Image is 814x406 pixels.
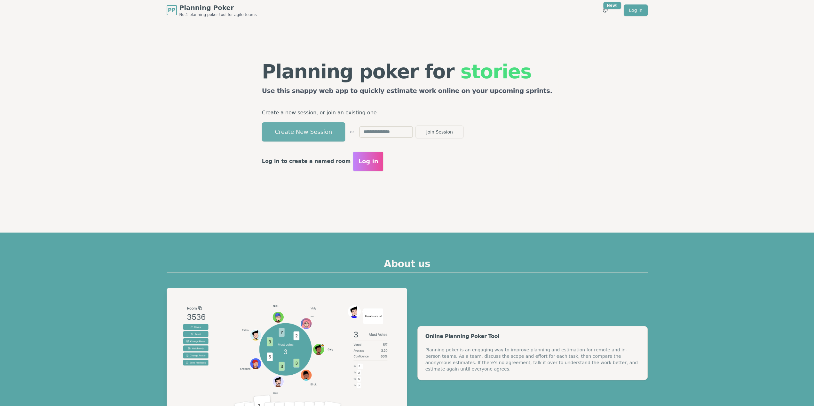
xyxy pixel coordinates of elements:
span: or [350,129,354,134]
button: New! [599,4,611,16]
div: Online Planning Poker Tool [425,334,640,339]
span: Log in [358,157,378,166]
h2: Use this snappy web app to quickly estimate work online on your upcoming sprints. [262,86,552,98]
a: Log in [624,4,647,16]
p: Create a new session, or join an existing one [262,108,552,117]
p: Log in to create a named room [262,157,351,166]
span: PP [168,6,175,14]
h2: About us [167,258,648,272]
h1: Planning poker for [262,62,552,81]
button: Log in [353,152,383,171]
span: No.1 planning poker tool for agile teams [179,12,257,17]
span: stories [460,60,531,83]
div: Planning poker is an engaging way to improve planning and estimation for remote and in-person tea... [425,347,640,372]
button: Join Session [415,126,463,138]
button: Create New Session [262,122,345,142]
span: Planning Poker [179,3,257,12]
a: PPPlanning PokerNo.1 planning poker tool for agile teams [167,3,257,17]
div: New! [603,2,621,9]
